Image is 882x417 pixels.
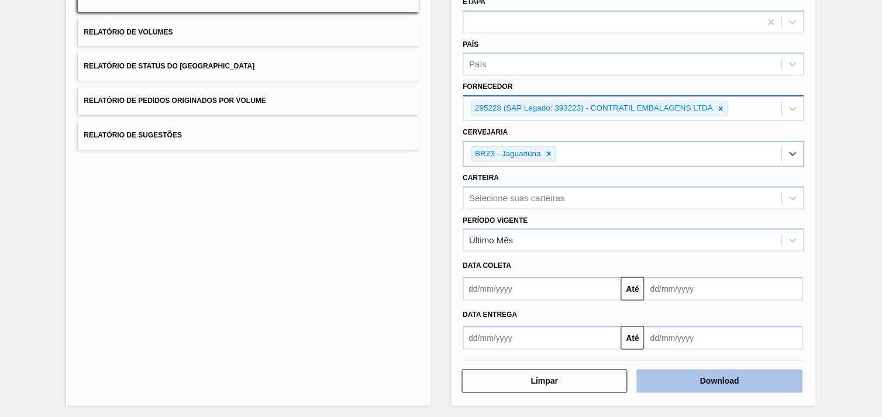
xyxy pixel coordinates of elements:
input: dd/mm/yyyy [463,326,622,350]
span: Relatório de Status do [GEOGRAPHIC_DATA] [84,62,254,70]
div: Último Mês [470,236,514,246]
span: Relatório de Volumes [84,28,173,36]
button: Download [637,370,803,393]
span: Relatório de Pedidos Originados por Volume [84,97,266,105]
button: Até [621,277,645,301]
label: Carteira [463,174,499,182]
label: País [463,40,479,49]
div: BR23 - Jaguariúna [472,147,543,161]
button: Relatório de Status do [GEOGRAPHIC_DATA] [78,52,419,81]
button: Relatório de Volumes [78,18,419,47]
label: Período Vigente [463,216,528,225]
label: Cervejaria [463,128,508,136]
div: País [470,60,487,70]
label: Fornecedor [463,82,513,91]
span: Data entrega [463,311,518,319]
span: Data coleta [463,261,512,270]
input: dd/mm/yyyy [463,277,622,301]
span: Relatório de Sugestões [84,131,182,139]
button: Até [621,326,645,350]
button: Limpar [462,370,628,393]
input: dd/mm/yyyy [645,326,803,350]
button: Relatório de Sugestões [78,121,419,150]
div: Selecione suas carteiras [470,193,565,203]
input: dd/mm/yyyy [645,277,803,301]
div: 295228 (SAP Legado: 393223) - CONTRATIL EMBALAGENS LTDA [472,101,715,116]
button: Relatório de Pedidos Originados por Volume [78,87,419,115]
